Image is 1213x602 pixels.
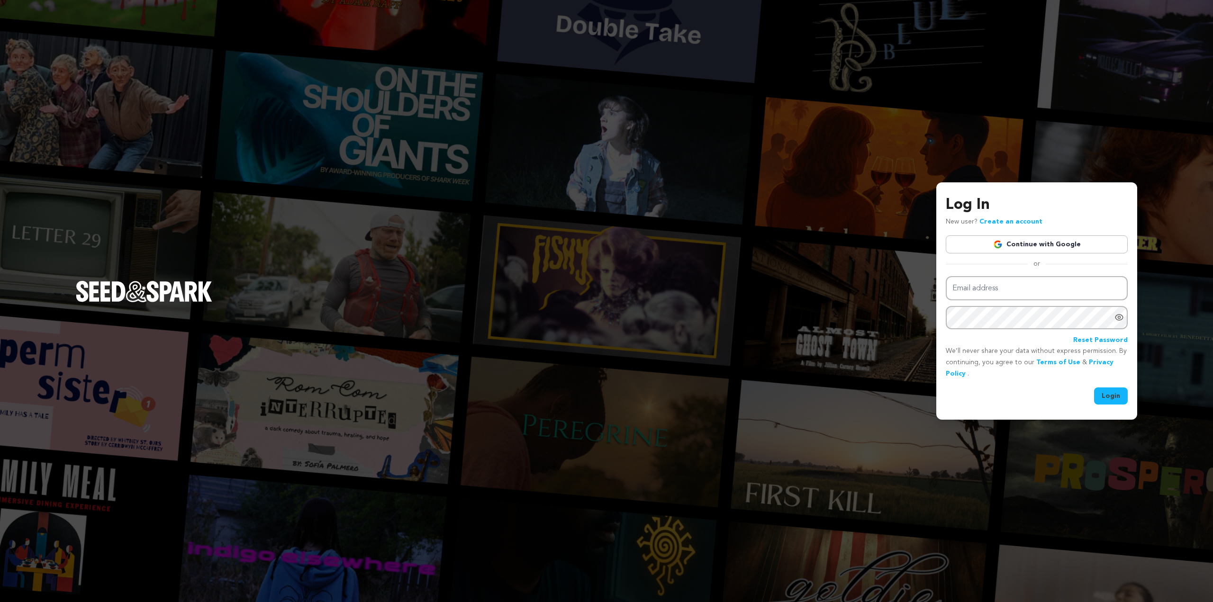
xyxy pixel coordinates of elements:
[946,359,1113,377] a: Privacy Policy
[946,235,1128,253] a: Continue with Google
[946,194,1128,216] h3: Log In
[1114,313,1124,322] a: Show password as plain text. Warning: this will display your password on the screen.
[1073,335,1128,346] a: Reset Password
[946,216,1042,228] p: New user?
[946,276,1128,300] input: Email address
[1028,259,1046,269] span: or
[1036,359,1080,366] a: Terms of Use
[76,281,212,321] a: Seed&Spark Homepage
[1094,387,1128,404] button: Login
[946,346,1128,379] p: We’ll never share your data without express permission. By continuing, you agree to our & .
[76,281,212,302] img: Seed&Spark Logo
[993,240,1003,249] img: Google logo
[979,218,1042,225] a: Create an account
